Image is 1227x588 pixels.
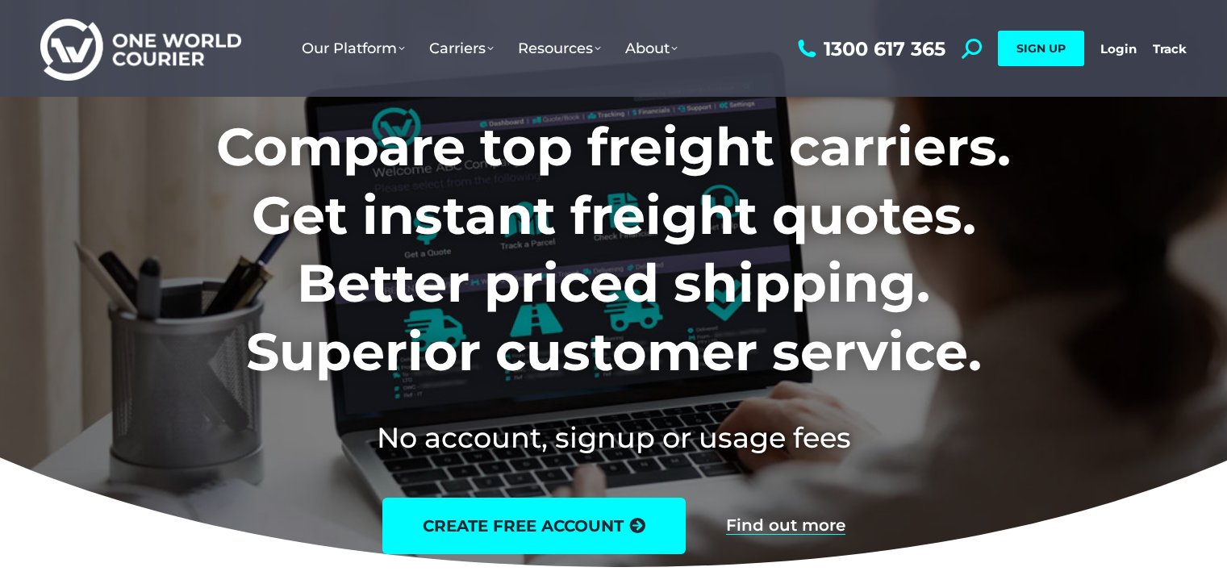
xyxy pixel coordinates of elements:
[625,40,678,57] span: About
[726,517,845,535] a: Find out more
[506,23,613,73] a: Resources
[429,40,494,57] span: Carriers
[998,31,1084,66] a: SIGN UP
[518,40,601,57] span: Resources
[302,40,405,57] span: Our Platform
[613,23,690,73] a: About
[382,498,686,554] a: create free account
[1016,41,1066,56] span: SIGN UP
[290,23,417,73] a: Our Platform
[40,16,241,81] img: One World Courier
[110,113,1117,386] h1: Compare top freight carriers. Get instant freight quotes. Better priced shipping. Superior custom...
[794,39,945,59] a: 1300 617 365
[1100,41,1137,56] a: Login
[1153,41,1187,56] a: Track
[110,418,1117,457] h2: No account, signup or usage fees
[417,23,506,73] a: Carriers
